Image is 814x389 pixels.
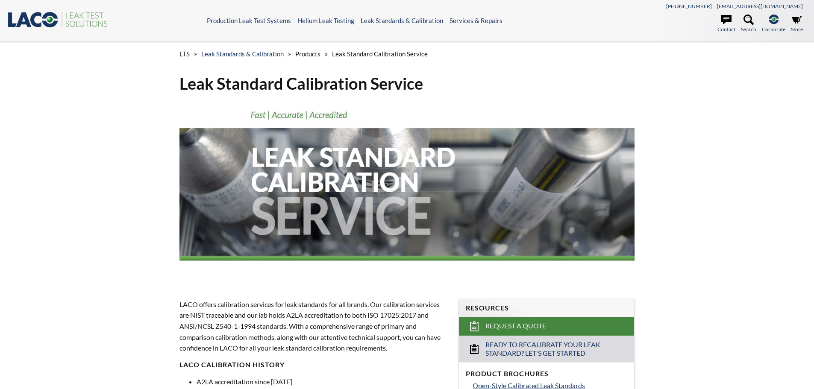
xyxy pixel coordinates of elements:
li: A2LA accreditation since [DATE] [197,376,449,387]
a: Search [741,15,756,33]
a: Helium Leak Testing [297,17,354,24]
a: Leak Standards & Calibration [201,50,284,58]
a: Services & Repairs [450,17,503,24]
span: Products [295,50,320,58]
a: Production Leak Test Systems [207,17,291,24]
p: LACO offers calibration services for leak standards for all brands. Our calibration services are ... [179,299,449,354]
a: Store [791,15,803,33]
span: Request a Quote [485,322,546,331]
a: Ready to Recalibrate Your Leak Standard? Let's Get Started [459,336,634,363]
h4: Resources [466,304,627,313]
span: Leak Standard Calibration Service [332,50,428,58]
img: Leak Standard Calibration Service header [179,101,635,283]
strong: LACO Calibration History [179,360,285,369]
div: » » » [179,42,635,66]
a: [EMAIL_ADDRESS][DOMAIN_NAME] [717,3,803,9]
span: LTS [179,50,190,58]
h4: Product Brochures [466,369,627,378]
a: Leak Standards & Calibration [361,17,443,24]
a: Contact [717,15,735,33]
a: Request a Quote [459,317,634,336]
span: Corporate [762,25,785,33]
span: Ready to Recalibrate Your Leak Standard? Let's Get Started [485,340,609,358]
h1: Leak Standard Calibration Service [179,73,635,94]
a: [PHONE_NUMBER] [666,3,712,9]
